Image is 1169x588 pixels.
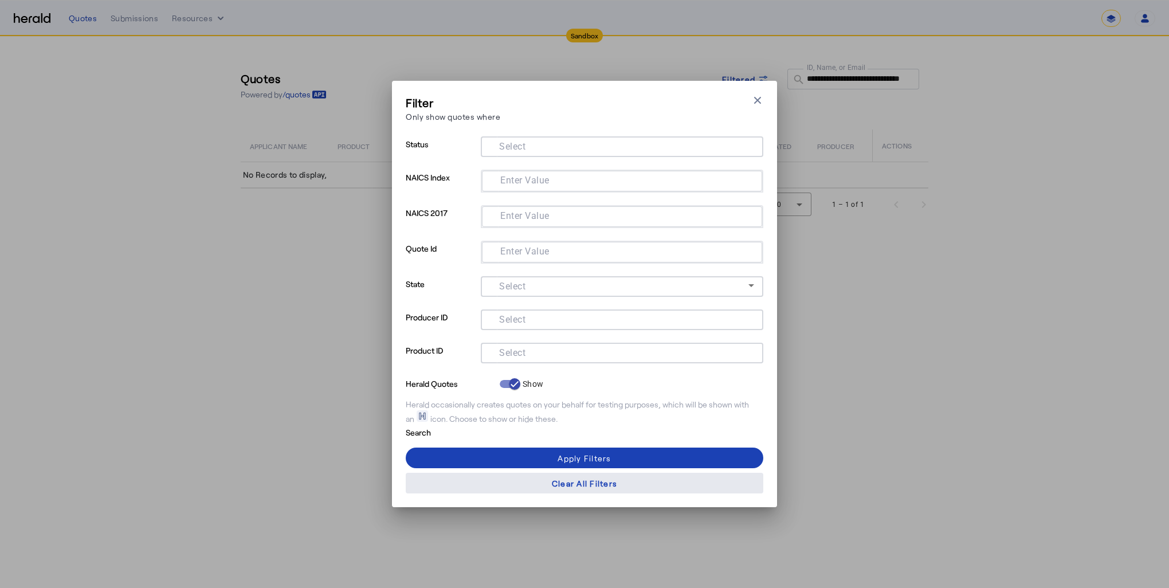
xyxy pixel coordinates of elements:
[491,244,753,258] mat-chip-grid: Selection
[500,175,550,186] mat-label: Enter Value
[500,210,550,221] mat-label: Enter Value
[406,241,476,276] p: Quote Id
[406,399,763,425] div: Herald occasionally creates quotes on your behalf for testing purposes, which will be shown with ...
[406,473,763,493] button: Clear All Filters
[520,378,543,390] label: Show
[406,343,476,376] p: Product ID
[500,246,550,257] mat-label: Enter Value
[406,309,476,343] p: Producer ID
[406,376,495,390] p: Herald Quotes
[406,205,476,241] p: NAICS 2017
[406,448,763,468] button: Apply Filters
[406,276,476,309] p: State
[558,452,611,464] div: Apply Filters
[491,209,753,222] mat-chip-grid: Selection
[406,425,495,438] p: Search
[552,477,617,489] div: Clear All Filters
[491,173,753,187] mat-chip-grid: Selection
[490,139,754,152] mat-chip-grid: Selection
[406,95,500,111] h3: Filter
[499,314,525,325] mat-label: Select
[406,136,476,170] p: Status
[490,345,754,359] mat-chip-grid: Selection
[490,312,754,326] mat-chip-grid: Selection
[499,281,525,292] mat-label: Select
[499,141,525,152] mat-label: Select
[406,170,476,205] p: NAICS Index
[499,347,525,358] mat-label: Select
[406,111,500,123] p: Only show quotes where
